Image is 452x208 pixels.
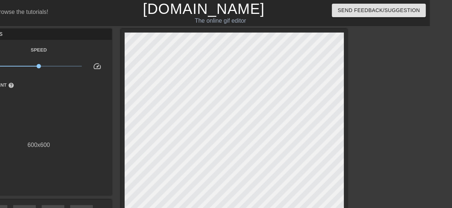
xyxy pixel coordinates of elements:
div: The online gif editor [132,16,308,25]
span: Send Feedback/Suggestion [338,6,420,15]
span: help [8,82,14,88]
button: Send Feedback/Suggestion [332,4,426,17]
a: [DOMAIN_NAME] [143,1,265,17]
label: Speed [31,46,47,54]
span: speed [93,62,102,71]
